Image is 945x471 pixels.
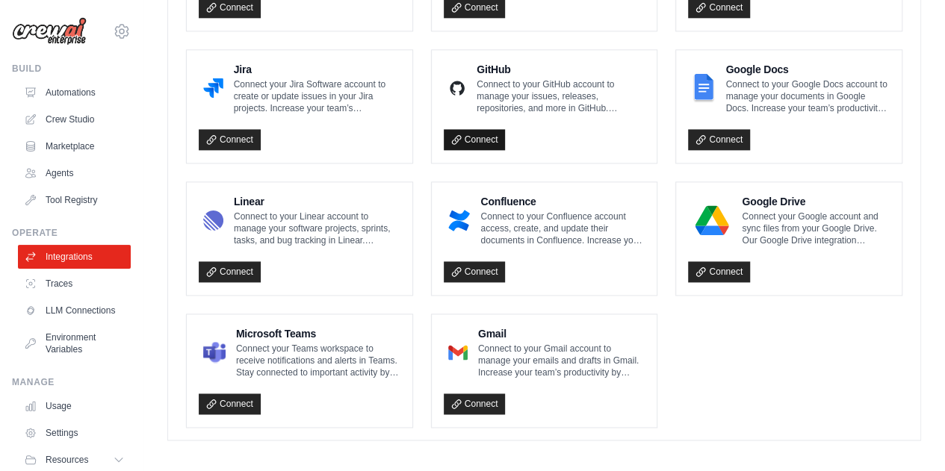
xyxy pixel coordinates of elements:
p: Connect to your Google Docs account to manage your documents in Google Docs. Increase your team’s... [725,78,890,114]
a: Integrations [18,245,131,269]
h4: Google Drive [742,194,890,209]
div: Build [12,63,131,75]
a: Agents [18,161,131,185]
img: Logo [12,17,87,46]
a: Usage [18,394,131,418]
h4: Linear [234,194,400,209]
a: LLM Connections [18,299,131,322]
a: Environment Variables [18,325,131,361]
p: Connect to your GitHub account to manage your issues, releases, repositories, and more in GitHub.... [477,78,645,114]
div: Operate [12,227,131,239]
a: Traces [18,272,131,296]
img: Jira Logo [203,73,223,103]
a: Connect [688,261,750,282]
h4: Jira [234,62,400,77]
a: Connect [688,129,750,150]
p: Connect your Google account and sync files from your Google Drive. Our Google Drive integration e... [742,210,890,246]
a: Tool Registry [18,188,131,212]
img: Google Drive Logo [693,205,731,235]
a: Connect [199,261,261,282]
a: Connect [199,129,261,150]
a: Connect [444,393,506,414]
img: Gmail Logo [448,337,468,367]
h4: Gmail [478,326,645,341]
p: Connect your Jira Software account to create or update issues in your Jira projects. Increase you... [234,78,400,114]
div: Manage [12,376,131,388]
img: Linear Logo [203,205,223,235]
h4: GitHub [477,62,645,77]
p: Connect to your Confluence account access, create, and update their documents in Confluence. Incr... [480,210,645,246]
h4: Confluence [480,194,645,209]
h4: Microsoft Teams [236,326,400,341]
span: Resources [46,454,88,466]
a: Crew Studio [18,107,131,131]
a: Marketplace [18,134,131,158]
p: Connect to your Gmail account to manage your emails and drafts in Gmail. Increase your team’s pro... [478,343,645,378]
a: Settings [18,421,131,445]
a: Connect [444,261,506,282]
p: Connect to your Linear account to manage your software projects, sprints, tasks, and bug tracking... [234,210,400,246]
p: Connect your Teams workspace to receive notifications and alerts in Teams. Stay connected to impo... [236,343,400,378]
img: Microsoft Teams Logo [203,337,226,367]
a: Connect [444,129,506,150]
img: Confluence Logo [448,205,471,235]
a: Automations [18,81,131,105]
img: Google Docs Logo [693,73,715,103]
img: GitHub Logo [448,73,466,103]
h4: Google Docs [725,62,890,77]
a: Connect [199,393,261,414]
